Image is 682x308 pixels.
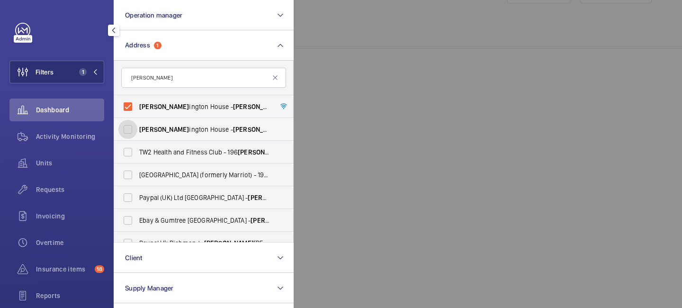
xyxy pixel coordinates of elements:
[9,61,104,83] button: Filters1
[36,291,104,300] span: Reports
[36,132,104,141] span: Activity Monitoring
[79,68,87,76] span: 1
[36,264,91,274] span: Insurance items
[36,238,104,247] span: Overtime
[36,158,104,168] span: Units
[36,67,54,77] span: Filters
[36,185,104,194] span: Requests
[36,211,104,221] span: Invoicing
[95,265,104,273] span: 18
[36,105,104,115] span: Dashboard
